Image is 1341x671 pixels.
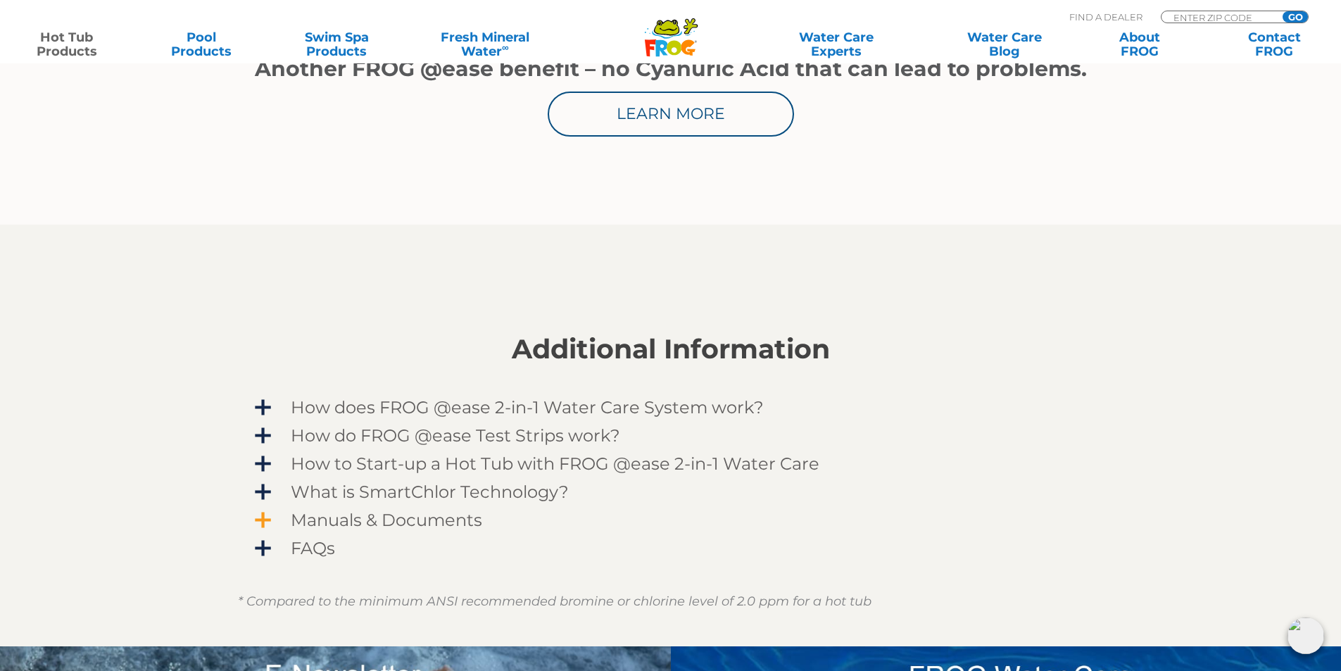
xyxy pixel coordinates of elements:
[284,30,389,58] a: Swim SpaProducts
[270,398,1090,417] span: How does FROG @ease 2-in-1 Water Care System work?
[238,421,1104,450] a: How do FROG @ease Test Strips work?
[751,30,921,58] a: Water CareExperts
[270,454,1090,473] span: How to Start-up a Hot Tub with FROG @ease 2-in-1 Water Care
[270,539,1090,558] span: FAQs
[270,510,1090,529] span: Manuals & Documents
[1283,11,1308,23] input: GO
[1288,617,1324,654] img: openIcon
[952,30,1057,58] a: Water CareBlog
[238,534,1104,563] a: FAQs
[238,594,871,609] em: * Compared to the minimum ANSI recommended bromine or chlorine level of 2.0 ppm for a hot tub
[270,482,1090,501] span: What is SmartChlor Technology?
[149,30,254,58] a: PoolProducts
[1172,11,1267,23] input: Zip Code Form
[248,57,1093,81] h1: Another FROG @ease benefit – no Cyanuric Acid that can lead to problems.
[238,506,1104,534] a: Manuals & Documents
[1069,11,1142,23] p: Find A Dealer
[1222,30,1327,58] a: ContactFROG
[502,42,509,53] sup: ∞
[548,92,794,137] a: Learn More
[1087,30,1192,58] a: AboutFROG
[238,393,1104,422] a: How does FROG @ease 2-in-1 Water Care System work?
[238,334,1104,365] h2: Additional Information
[14,30,119,58] a: Hot TubProducts
[419,30,550,58] a: Fresh MineralWater∞
[270,426,1090,445] span: How do FROG @ease Test Strips work?
[238,449,1104,478] a: How to Start-up a Hot Tub with FROG @ease 2-in-1 Water Care
[238,477,1104,506] a: What is SmartChlor Technology?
